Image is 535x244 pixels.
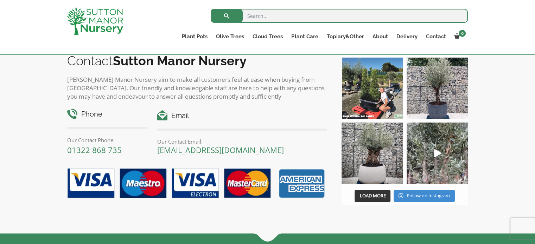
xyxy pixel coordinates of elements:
[157,137,327,146] p: Our Contact Email:
[67,109,147,120] h4: Phone
[450,32,468,41] a: 0
[342,58,403,119] img: Our elegant & picturesque Angustifolia Cones are an exquisite addition to your Bay Tree collectio...
[67,7,123,35] img: logo
[407,123,468,184] a: Play
[368,32,392,41] a: About
[459,30,466,37] span: 0
[67,75,327,101] p: [PERSON_NAME] Manor Nursery aim to make all customers feel at ease when buying from [GEOGRAPHIC_D...
[392,32,421,41] a: Delivery
[407,123,468,184] img: New arrivals Monday morning of beautiful olive trees 🤩🤩 The weather is beautiful this summer, gre...
[211,9,468,23] input: Search...
[322,32,368,41] a: Topiary&Other
[113,53,247,68] b: Sutton Manor Nursery
[67,53,327,68] h2: Contact
[157,145,284,155] a: [EMAIL_ADDRESS][DOMAIN_NAME]
[421,32,450,41] a: Contact
[178,32,212,41] a: Plant Pots
[434,149,441,157] svg: Play
[62,164,327,203] img: payment-options.png
[67,136,147,144] p: Our Contact Phone:
[394,190,454,202] a: Instagram Follow on Instagram
[67,145,122,155] a: 01322 868 735
[157,110,327,121] h4: Email
[399,193,403,198] svg: Instagram
[287,32,322,41] a: Plant Care
[359,192,386,199] span: Load More
[355,190,390,202] button: Load More
[407,58,468,119] img: A beautiful multi-stem Spanish Olive tree potted in our luxurious fibre clay pots 😍😍
[212,32,248,41] a: Olive Trees
[248,32,287,41] a: Cloud Trees
[407,192,450,199] span: Follow on Instagram
[342,123,403,184] img: Check out this beauty we potted at our nursery today ❤️‍🔥 A huge, ancient gnarled Olive tree plan...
